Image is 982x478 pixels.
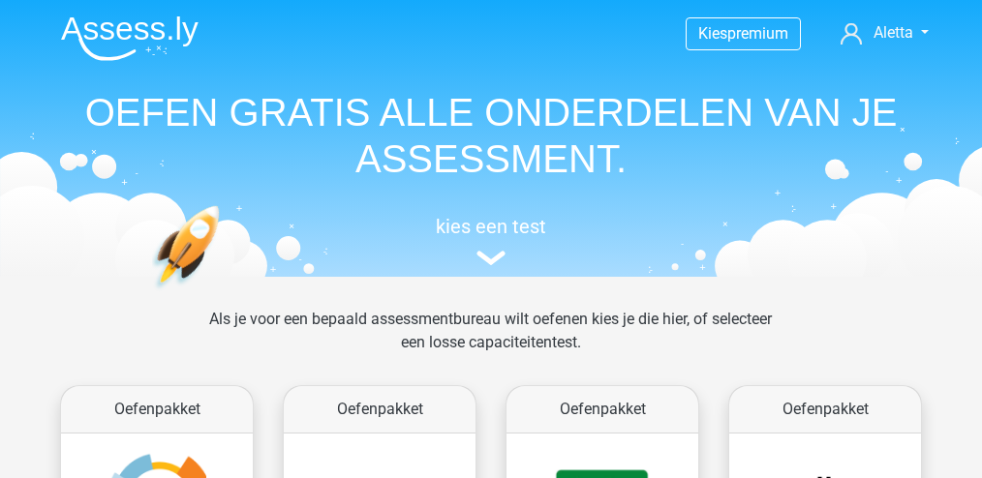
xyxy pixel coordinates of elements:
a: Aletta [833,21,936,45]
img: oefenen [152,205,294,380]
div: Als je voor een bepaald assessmentbureau wilt oefenen kies je die hier, of selecteer een losse ca... [194,308,787,377]
a: kies een test [46,215,936,266]
span: Aletta [874,23,913,42]
h1: OEFEN GRATIS ALLE ONDERDELEN VAN JE ASSESSMENT. [46,89,936,182]
a: Kiespremium [687,20,800,46]
span: Kies [698,24,727,43]
span: premium [727,24,788,43]
h5: kies een test [46,215,936,238]
img: Assessly [61,15,199,61]
img: assessment [476,251,506,265]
